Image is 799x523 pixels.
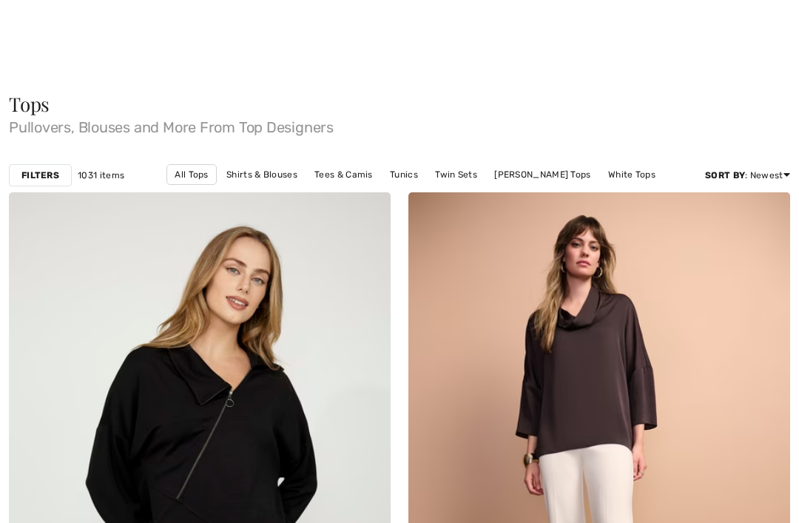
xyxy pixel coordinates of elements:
[705,169,790,182] div: : Newest
[166,164,216,185] a: All Tops
[327,185,388,204] a: Black Tops
[9,114,790,135] span: Pullovers, Blouses and More From Top Designers
[21,169,59,182] strong: Filters
[391,185,502,204] a: [PERSON_NAME] Tops
[78,169,124,182] span: 1031 items
[382,165,425,184] a: Tunics
[307,165,380,184] a: Tees & Camis
[428,165,485,184] a: Twin Sets
[9,91,50,117] span: Tops
[601,165,663,184] a: White Tops
[705,170,745,180] strong: Sort By
[219,165,305,184] a: Shirts & Blouses
[487,165,598,184] a: [PERSON_NAME] Tops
